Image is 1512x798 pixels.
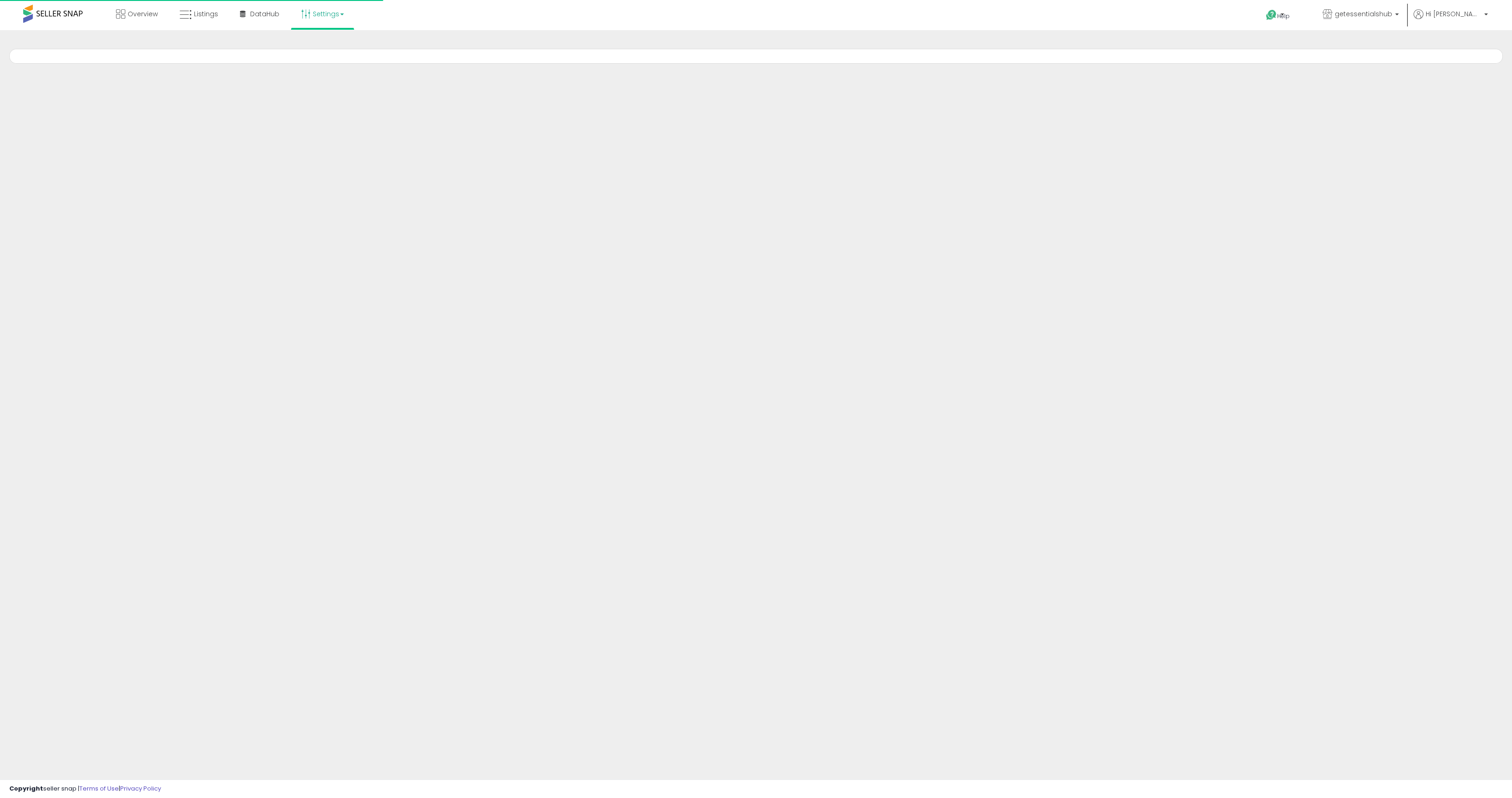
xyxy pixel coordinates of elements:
span: getessentialshub [1335,9,1392,19]
span: Listings [194,9,218,19]
a: Hi [PERSON_NAME] [1414,9,1488,30]
span: Overview [128,9,158,19]
span: Hi [PERSON_NAME] [1426,9,1481,19]
a: Help [1259,2,1308,30]
i: Get Help [1266,9,1277,21]
span: DataHub [250,9,279,19]
span: Help [1277,12,1290,20]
